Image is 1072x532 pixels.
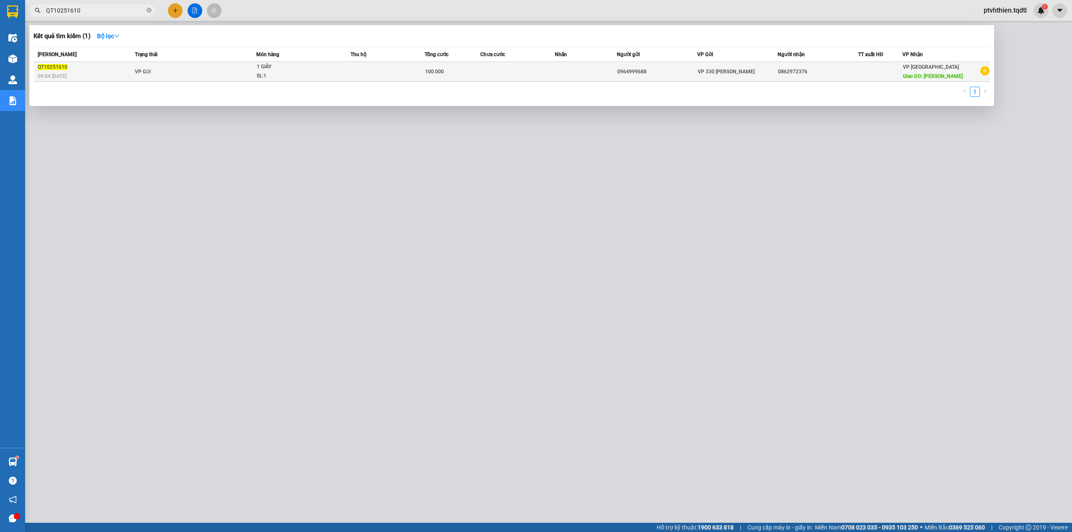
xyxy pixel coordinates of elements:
[114,33,120,39] span: down
[902,52,923,57] span: VP Nhận
[555,52,567,57] span: Nhãn
[980,87,990,97] button: right
[257,72,320,81] div: SL: 1
[698,69,755,75] span: VP 330 [PERSON_NAME]
[38,73,67,79] span: 09:04 [DATE]
[980,66,990,75] span: plus-circle
[135,69,151,75] span: VP Gửi
[147,7,152,15] span: close-circle
[903,73,963,79] span: Giao DĐ: [PERSON_NAME]
[9,477,17,485] span: question-circle
[90,29,126,43] button: Bộ lọcdown
[617,52,640,57] span: Người gửi
[425,52,448,57] span: Tổng cước
[350,52,366,57] span: Thu hộ
[8,96,17,105] img: solution-icon
[38,52,77,57] span: [PERSON_NAME]
[480,52,505,57] span: Chưa cước
[257,62,320,72] div: 1 GIẤY
[33,32,90,41] h3: Kết quả tìm kiếm ( 1 )
[960,87,970,97] li: Previous Page
[970,87,980,97] li: 1
[697,52,713,57] span: VP Gửi
[8,75,17,84] img: warehouse-icon
[982,89,987,94] span: right
[8,54,17,63] img: warehouse-icon
[16,456,18,459] sup: 1
[8,34,17,42] img: warehouse-icon
[970,87,979,96] a: 1
[9,496,17,504] span: notification
[9,514,17,522] span: message
[962,89,967,94] span: left
[425,69,444,75] span: 100.000
[778,67,858,76] div: 0862972376
[38,64,67,70] span: QT10251610
[7,5,18,18] img: logo-vxr
[960,87,970,97] button: left
[147,8,152,13] span: close-circle
[97,33,120,39] strong: Bộ lọc
[256,52,279,57] span: Món hàng
[858,52,884,57] span: TT xuất HĐ
[778,52,805,57] span: Người nhận
[903,64,959,70] span: VP [GEOGRAPHIC_DATA]
[135,52,157,57] span: Trạng thái
[980,87,990,97] li: Next Page
[617,67,697,76] div: 0964999688
[8,457,17,466] img: warehouse-icon
[46,6,145,15] input: Tìm tên, số ĐT hoặc mã đơn
[35,8,41,13] span: search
